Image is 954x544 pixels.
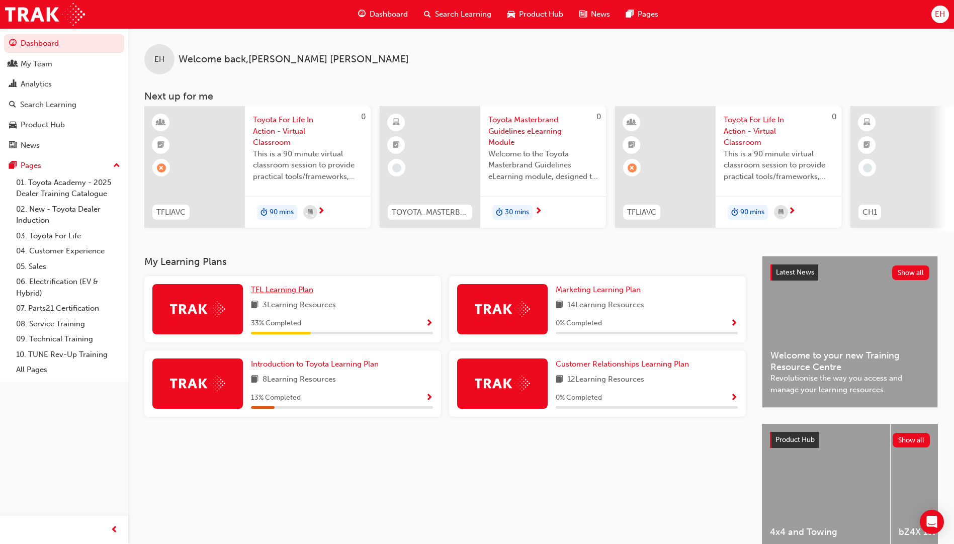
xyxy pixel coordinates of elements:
span: Customer Relationships Learning Plan [556,359,689,369]
a: pages-iconPages [618,4,666,25]
span: Show Progress [730,319,738,328]
span: 0 [596,112,601,121]
span: 90 mins [270,207,294,218]
span: TFLIAVC [156,207,186,218]
button: Show Progress [425,317,433,330]
span: calendar-icon [308,206,313,219]
span: Product Hub [519,9,563,20]
button: EH [931,6,949,23]
span: book-icon [556,299,563,312]
a: All Pages [12,362,124,378]
span: news-icon [9,141,17,150]
a: news-iconNews [571,4,618,25]
span: prev-icon [111,524,118,536]
img: Trak [170,376,225,391]
a: Product HubShow all [770,432,930,448]
div: Open Intercom Messenger [920,510,944,534]
span: car-icon [507,8,515,21]
img: Trak [475,301,530,317]
span: 0 % Completed [556,318,602,329]
a: 05. Sales [12,259,124,275]
span: booktick-icon [393,139,400,152]
span: search-icon [424,8,431,21]
a: Product Hub [4,116,124,134]
span: Toyota For Life In Action - Virtual Classroom [724,114,833,148]
button: Show all [893,433,930,447]
button: Show Progress [730,317,738,330]
a: Latest NewsShow allWelcome to your new Training Resource CentreRevolutionise the way you access a... [762,256,938,408]
img: Trak [475,376,530,391]
span: Pages [638,9,658,20]
span: learningResourceType_ELEARNING-icon [863,116,871,129]
a: 08. Service Training [12,316,124,332]
span: pages-icon [626,8,634,21]
span: book-icon [556,374,563,386]
span: duration-icon [731,206,738,219]
span: TOYOTA_MASTERBRAND_EL [392,207,468,218]
span: EH [935,9,945,20]
span: learningResourceType_INSTRUCTOR_LED-icon [157,116,164,129]
div: Product Hub [21,119,65,131]
span: Product Hub [775,435,815,444]
span: learningRecordVerb_ABSENT-icon [157,163,166,172]
a: 06. Electrification (EV & Hybrid) [12,274,124,301]
span: pages-icon [9,161,17,170]
div: My Team [21,58,52,70]
button: Show all [892,265,930,280]
span: Welcome to the Toyota Masterbrand Guidelines eLearning module, designed to enhance your knowledge... [488,148,598,183]
div: Pages [21,160,41,171]
span: booktick-icon [863,139,871,152]
span: Introduction to Toyota Learning Plan [251,359,379,369]
span: duration-icon [496,206,503,219]
span: CH1 [862,207,877,218]
span: chart-icon [9,80,17,89]
a: Analytics [4,75,124,94]
span: car-icon [9,121,17,130]
span: Show Progress [425,319,433,328]
span: 12 Learning Resources [567,374,644,386]
a: guage-iconDashboard [350,4,416,25]
span: Show Progress [425,394,433,403]
a: TFL Learning Plan [251,284,317,296]
a: 07. Parts21 Certification [12,301,124,316]
a: Introduction to Toyota Learning Plan [251,358,383,370]
a: 0TOYOTA_MASTERBRAND_ELToyota Masterbrand Guidelines eLearning ModuleWelcome to the Toyota Masterb... [380,106,606,228]
span: next-icon [317,207,325,216]
a: Customer Relationships Learning Plan [556,358,693,370]
button: DashboardMy TeamAnalyticsSearch LearningProduct HubNews [4,32,124,156]
a: 02. New - Toyota Dealer Induction [12,202,124,228]
span: Search Learning [435,9,491,20]
span: next-icon [535,207,542,216]
span: learningRecordVerb_NONE-icon [863,163,872,172]
span: Dashboard [370,9,408,20]
span: TFL Learning Plan [251,285,313,294]
span: booktick-icon [628,139,635,152]
button: Pages [4,156,124,175]
img: Trak [170,301,225,317]
a: 10. TUNE Rev-Up Training [12,347,124,362]
a: Search Learning [4,96,124,114]
button: Show Progress [425,392,433,404]
span: 8 Learning Resources [263,374,336,386]
span: learningRecordVerb_ABSENT-icon [628,163,637,172]
a: My Team [4,55,124,73]
span: Marketing Learning Plan [556,285,641,294]
span: calendar-icon [778,206,784,219]
span: book-icon [251,299,258,312]
span: Toyota Masterbrand Guidelines eLearning Module [488,114,598,148]
span: 33 % Completed [251,318,301,329]
a: Marketing Learning Plan [556,284,645,296]
span: guage-icon [358,8,366,21]
span: 30 mins [505,207,529,218]
span: guage-icon [9,39,17,48]
span: duration-icon [261,206,268,219]
span: up-icon [113,159,120,172]
span: Welcome to your new Training Resource Centre [770,350,929,373]
span: people-icon [9,60,17,69]
span: learningRecordVerb_NONE-icon [392,163,401,172]
a: 09. Technical Training [12,331,124,347]
span: 0 [832,112,836,121]
span: 3 Learning Resources [263,299,336,312]
span: learningResourceType_ELEARNING-icon [393,116,400,129]
div: Search Learning [20,99,76,111]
